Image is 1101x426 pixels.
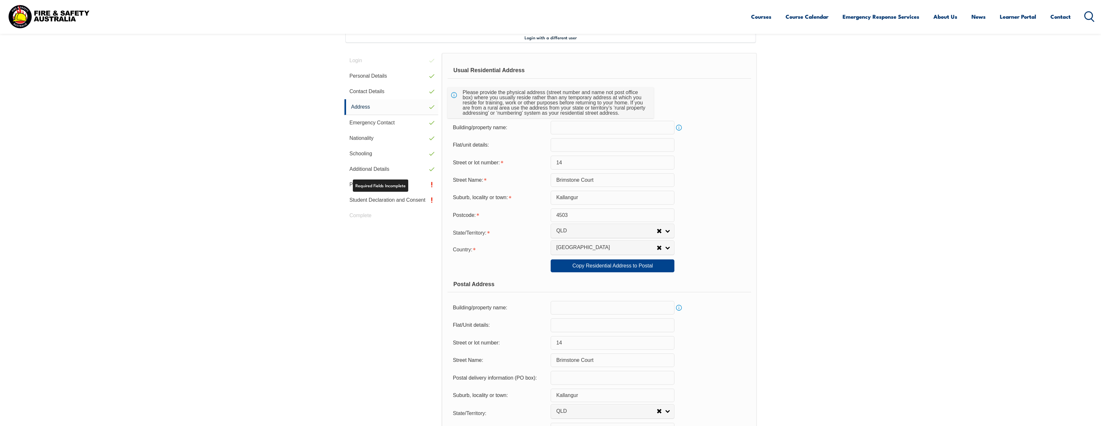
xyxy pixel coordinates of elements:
a: Copy Residential Address to Postal [551,259,674,272]
a: Nationality [344,131,439,146]
a: News [971,8,986,25]
div: Building/property name: [448,121,551,134]
span: QLD [556,408,657,415]
div: State/Territory is required. [448,226,551,239]
a: Contact [1050,8,1071,25]
div: Street Name: [448,354,551,366]
a: Address [344,99,439,115]
a: Info [674,303,683,312]
span: Country: [453,247,472,252]
a: Student Declaration and Consent [344,192,439,208]
div: Usual Residential Address [448,63,751,79]
a: Course Calendar [786,8,828,25]
div: Street or lot number is required. [448,156,551,169]
div: Flat/unit details: [448,139,551,151]
a: Emergency Response Services [843,8,919,25]
a: Info [674,123,683,132]
div: Please provide the physical address (street number and name not post office box) where you usuall... [460,87,649,118]
div: Building/property name: [448,302,551,314]
a: About Us [933,8,957,25]
a: Learner Portal [1000,8,1036,25]
span: Login with a different user [525,35,577,40]
span: QLD [556,228,657,234]
div: Street or lot number: [448,337,551,349]
a: Contact Details [344,84,439,99]
a: Courses [751,8,771,25]
a: Additional Details [344,161,439,177]
div: Postal delivery information (PO box): [448,372,551,384]
span: [GEOGRAPHIC_DATA] [556,244,657,251]
div: Suburb, locality or town is required. [448,191,551,204]
div: Country is required. [448,243,551,256]
span: State/Territory: [453,230,486,236]
a: Privacy Notice & Policy [344,177,439,192]
a: Personal Details [344,68,439,84]
div: Street Name is required. [448,174,551,186]
span: State/Territory: [453,411,486,416]
div: Flat/Unit details: [448,319,551,331]
div: Postcode is required. [448,209,551,221]
a: Emergency Contact [344,115,439,131]
a: Schooling [344,146,439,161]
div: Suburb, locality or town: [448,389,551,402]
div: Postal Address [448,276,751,292]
